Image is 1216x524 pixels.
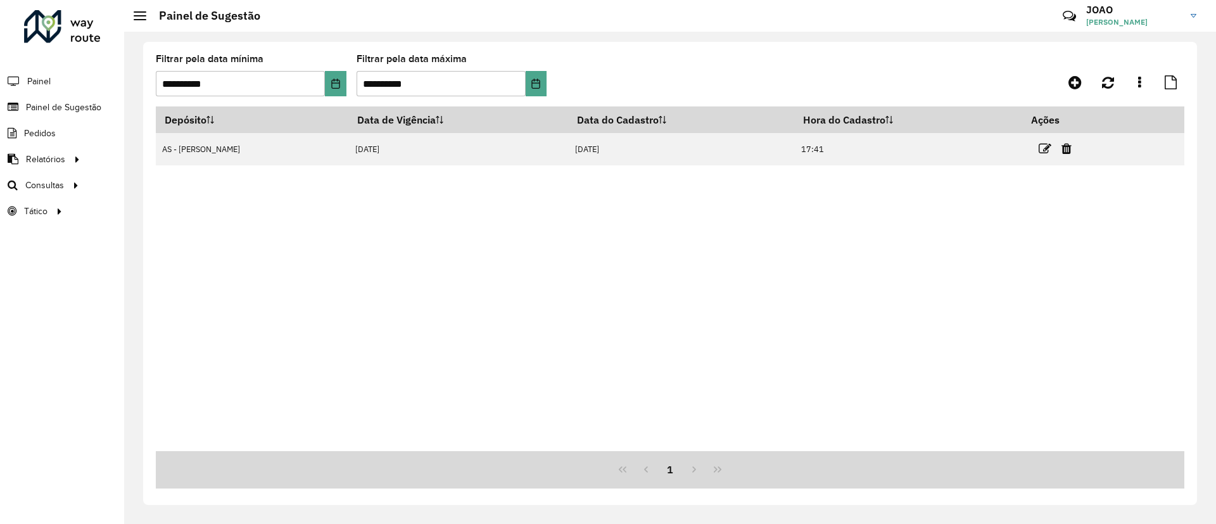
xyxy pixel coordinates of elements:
td: [DATE] [568,133,794,165]
button: Choose Date [325,71,346,96]
span: Pedidos [24,127,56,140]
th: Depósito [156,106,349,133]
th: Data de Vigência [349,106,569,133]
label: Filtrar pela data mínima [156,51,263,67]
span: Relatórios [26,153,65,166]
td: AS - [PERSON_NAME] [156,133,349,165]
h2: Painel de Sugestão [146,9,260,23]
span: Painel de Sugestão [26,101,101,114]
button: Choose Date [526,71,547,96]
label: Filtrar pela data máxima [357,51,467,67]
td: [DATE] [349,133,569,165]
th: Ações [1022,106,1098,133]
button: 1 [658,457,682,482]
a: Contato Rápido [1056,3,1083,30]
th: Hora do Cadastro [795,106,1023,133]
a: Excluir [1061,140,1072,157]
a: Editar [1039,140,1051,157]
span: Painel [27,75,51,88]
span: Tático [24,205,47,218]
h3: JOAO [1086,4,1181,16]
th: Data do Cadastro [568,106,794,133]
td: 17:41 [795,133,1023,165]
span: [PERSON_NAME] [1086,16,1181,28]
span: Consultas [25,179,64,192]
